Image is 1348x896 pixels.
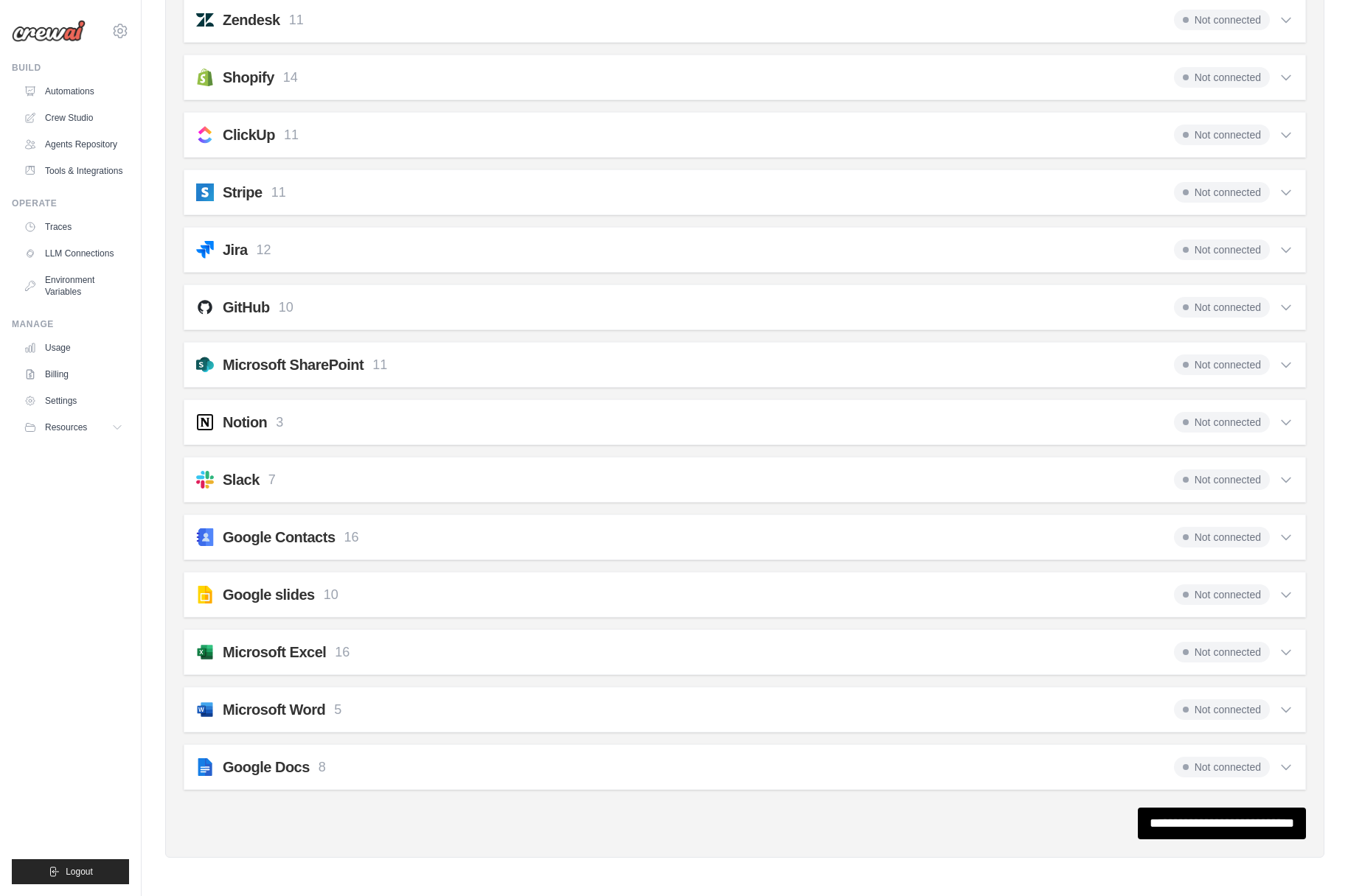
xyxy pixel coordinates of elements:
[223,699,325,720] h2: Microsoft Word
[372,355,387,375] p: 11
[223,527,336,547] h2: Google Contacts
[18,416,129,439] button: Resources
[18,242,129,265] a: LLM Connections
[271,183,286,203] p: 11
[45,421,87,433] span: Resources
[196,413,214,431] img: svg+xml;base64,PHN2ZyB4bWxucz0iaHR0cDovL3d3dy53My5vcmcvMjAwMC9zdmciIGZpbGw9Im5vbmUiIHZpZXdCb3g9Ij...
[223,412,267,433] h2: Notion
[223,642,326,662] h2: Microsoft Excel
[223,757,310,777] h2: Google Docs
[12,20,86,42] img: Logo
[1174,297,1270,318] span: Not connected
[196,758,214,776] img: svg+xml;base64,PHN2ZyB4bWxucz0iaHR0cDovL3d3dy53My5vcmcvMjAwMC9zdmciIHhtbDpzcGFjZT0icHJlc2VydmUiIH...
[18,159,129,183] a: Tools & Integrations
[196,471,214,489] img: slack.svg
[12,62,129,74] div: Build
[12,197,129,209] div: Operate
[18,389,129,413] a: Settings
[276,413,283,433] p: 3
[1174,584,1270,605] span: Not connected
[1174,239,1270,260] span: Not connected
[196,643,214,661] img: svg+xml;base64,PHN2ZyB4bWxucz0iaHR0cDovL3d3dy53My5vcmcvMjAwMC9zdmciIHZpZXdCb3g9IjAgMCAzMiAzMiI+PG...
[18,336,129,360] a: Usage
[1174,527,1270,547] span: Not connected
[18,363,129,386] a: Billing
[196,69,214,86] img: shopify.svg
[18,268,129,304] a: Environment Variables
[196,528,214,546] img: svg+xml;base64,PHN2ZyB4bWxucz0iaHR0cDovL3d3dy53My5vcmcvMjAwMC9zdmciIHhtbDpzcGFjZT0icHJlc2VydmUiIH...
[12,318,129,330] div: Manage
[1174,354,1270,375] span: Not connected
[283,68,298,88] p: 14
[196,126,214,144] img: clickup.svg
[223,10,280,30] h2: Zendesk
[196,701,214,718] img: svg+xml;base64,PHN2ZyB4bWxucz0iaHR0cDovL3d3dy53My5vcmcvMjAwMC9zdmciIHZpZXdCb3g9IjAgMCAzMiAzMiI+PG...
[196,356,214,374] img: svg+xml;base64,PHN2ZyB4bWxucz0iaHR0cDovL3d3dy53My5vcmcvMjAwMC9zdmciIGZpbGw9Im5vbmUiIHZpZXdCb3g9Ij...
[196,183,214,201] img: stripe.svg
[289,10,304,30] p: 11
[334,700,341,720] p: 5
[284,125,299,145] p: 11
[196,298,214,316] img: github.svg
[223,67,274,88] h2: Shopify
[223,182,263,203] h2: Stripe
[18,133,129,156] a: Agents Repository
[18,215,129,239] a: Traces
[1174,469,1270,490] span: Not connected
[1174,125,1270,145] span: Not connected
[279,298,293,318] p: 10
[196,241,214,259] img: jira.svg
[223,239,248,260] h2: Jira
[223,125,275,145] h2: ClickUp
[66,866,93,878] span: Logout
[223,584,315,605] h2: Google slides
[196,11,214,29] img: zendesk.svg
[18,80,129,103] a: Automations
[324,585,338,605] p: 10
[196,586,214,603] img: svg+xml;base64,PHN2ZyB4bWxucz0iaHR0cDovL3d3dy53My5vcmcvMjAwMC9zdmciIHhtbDpzcGFjZT0icHJlc2VydmUiIH...
[335,643,350,662] p: 16
[319,757,326,777] p: 8
[1174,757,1270,777] span: Not connected
[18,106,129,130] a: Crew Studio
[1174,182,1270,203] span: Not connected
[257,240,271,260] p: 12
[1174,10,1270,30] span: Not connected
[1174,642,1270,662] span: Not connected
[1174,412,1270,433] span: Not connected
[344,528,359,547] p: 16
[268,470,276,490] p: 7
[223,297,270,318] h2: GitHub
[1174,699,1270,720] span: Not connected
[12,859,129,884] button: Logout
[223,354,364,375] h2: Microsoft SharePoint
[1174,67,1270,88] span: Not connected
[223,469,260,490] h2: Slack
